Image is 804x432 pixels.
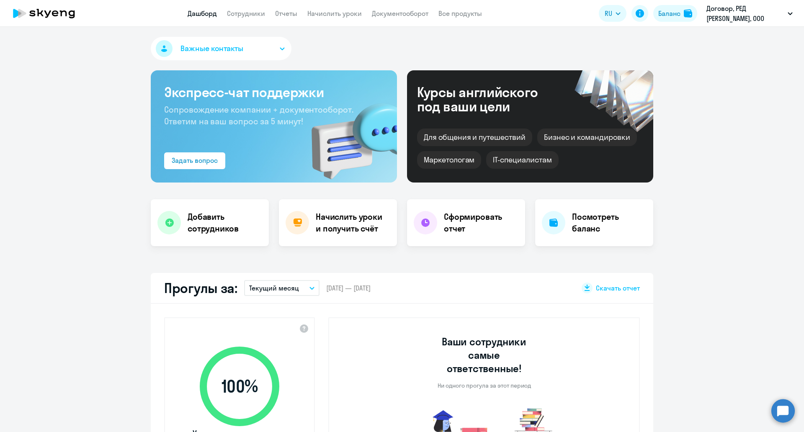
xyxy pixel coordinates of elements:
[706,3,784,23] p: Договор, РЕД [PERSON_NAME], ООО
[299,88,397,183] img: bg-img
[486,151,558,169] div: IT-специалистам
[191,376,288,396] span: 100 %
[307,9,362,18] a: Начислить уроки
[599,5,626,22] button: RU
[417,151,481,169] div: Маркетологам
[605,8,612,18] span: RU
[438,382,531,389] p: Ни одного прогула за этот период
[658,8,680,18] div: Баланс
[430,335,538,375] h3: Ваши сотрудники самые ответственные!
[164,84,384,100] h3: Экспресс-чат поддержки
[438,9,482,18] a: Все продукты
[444,211,518,234] h4: Сформировать отчет
[572,211,647,234] h4: Посмотреть баланс
[164,280,237,296] h2: Прогулы за:
[537,129,637,146] div: Бизнес и командировки
[164,152,225,169] button: Задать вопрос
[164,104,353,126] span: Сопровождение компании + документооборот. Ответим на ваш вопрос за 5 минут!
[227,9,265,18] a: Сотрудники
[180,43,243,54] span: Важные контакты
[188,9,217,18] a: Дашборд
[417,85,560,113] div: Курсы английского под ваши цели
[188,211,262,234] h4: Добавить сотрудников
[244,280,320,296] button: Текущий месяц
[372,9,428,18] a: Документооборот
[596,283,640,293] span: Скачать отчет
[702,3,797,23] button: Договор, РЕД [PERSON_NAME], ООО
[172,155,218,165] div: Задать вопрос
[417,129,532,146] div: Для общения и путешествий
[653,5,697,22] button: Балансbalance
[316,211,389,234] h4: Начислить уроки и получить счёт
[326,283,371,293] span: [DATE] — [DATE]
[684,9,692,18] img: balance
[249,283,299,293] p: Текущий месяц
[275,9,297,18] a: Отчеты
[151,37,291,60] button: Важные контакты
